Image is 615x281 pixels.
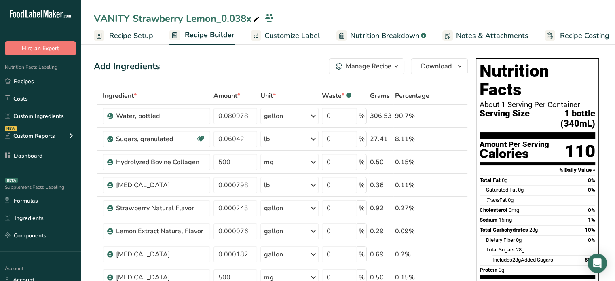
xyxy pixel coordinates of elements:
div: [MEDICAL_DATA] [116,249,205,259]
button: Manage Recipe [329,58,404,74]
div: Calories [480,148,549,160]
div: Amount Per Serving [480,141,549,148]
span: Total Sugars [486,247,515,253]
span: 1 bottle (340mL) [530,109,595,129]
div: 0.15% [395,157,429,167]
span: 0g [518,187,524,193]
div: About 1 Serving Per Container [480,101,595,109]
a: Nutrition Breakdown [336,27,426,45]
span: Serving Size [480,109,530,129]
span: 0% [588,187,595,193]
span: 0% [588,237,595,243]
span: Dietary Fiber [486,237,515,243]
span: Percentage [395,91,429,101]
span: Fat [486,197,507,203]
div: 0.11% [395,180,429,190]
span: Recipe Costing [560,30,609,41]
div: Custom Reports [5,132,55,140]
div: 90.7% [395,111,429,121]
a: Notes & Attachments [442,27,528,45]
span: 28g [516,247,524,253]
span: 1% [588,217,595,223]
span: 28g [529,227,538,233]
span: Nutrition Breakdown [350,30,419,41]
span: 0g [516,237,522,243]
span: 10% [585,227,595,233]
div: NEW [5,126,17,131]
span: Customize Label [264,30,320,41]
div: Water, bottled [116,111,205,121]
div: 110 [565,141,595,162]
span: Total Carbohydrates [480,227,528,233]
section: % Daily Value * [480,165,595,175]
div: Open Intercom Messenger [588,254,607,273]
div: 0.27% [395,203,429,213]
span: Unit [260,91,276,101]
div: Hydrolyzed Bovine Collagen [116,157,205,167]
span: Download [421,61,452,71]
span: 0% [588,177,595,183]
span: 55% [585,257,595,263]
span: 0g [499,267,504,273]
span: Recipe Builder [185,30,235,40]
span: 0g [508,197,514,203]
span: 15mg [499,217,512,223]
span: Amount [213,91,240,101]
span: 28g [512,257,521,263]
span: Total Fat [480,177,501,183]
div: 27.41 [370,134,392,144]
i: Trans [486,197,499,203]
span: Recipe Setup [109,30,153,41]
div: gallon [264,226,283,236]
div: BETA [5,178,18,183]
div: Strawberry Natural Flavor [116,203,205,213]
button: Hire an Expert [5,41,76,55]
div: gallon [264,203,283,213]
div: Waste [322,91,351,101]
button: Download [411,58,468,74]
div: mg [264,157,274,167]
div: 0.50 [370,157,392,167]
div: gallon [264,249,283,259]
span: Includes Added Sugars [492,257,553,263]
div: Manage Recipe [346,61,391,71]
span: 0g [502,177,507,183]
span: 0% [588,207,595,213]
span: Saturated Fat [486,187,517,193]
a: Recipe Costing [545,27,609,45]
a: Customize Label [251,27,320,45]
span: Sodium [480,217,497,223]
span: Ingredient [103,91,137,101]
div: 306.53 [370,111,392,121]
span: Cholesterol [480,207,507,213]
span: Notes & Attachments [456,30,528,41]
a: Recipe Builder [169,26,235,45]
div: 0.36 [370,180,392,190]
div: gallon [264,111,283,121]
div: [MEDICAL_DATA] [116,180,205,190]
span: Protein [480,267,497,273]
div: 0.92 [370,203,392,213]
div: 0.69 [370,249,392,259]
div: Lemon Extract Natural Flavor [116,226,205,236]
div: Sugars, granulated [116,134,196,144]
div: 0.2% [395,249,429,259]
div: VANITY Strawberry Lemon_0.038x [94,11,261,26]
span: Grams [370,91,390,101]
span: 0mg [509,207,519,213]
div: 0.09% [395,226,429,236]
div: lb [264,134,270,144]
div: Add Ingredients [94,60,160,73]
h1: Nutrition Facts [480,62,595,99]
div: lb [264,180,270,190]
div: 0.29 [370,226,392,236]
div: 8.11% [395,134,429,144]
a: Recipe Setup [94,27,153,45]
